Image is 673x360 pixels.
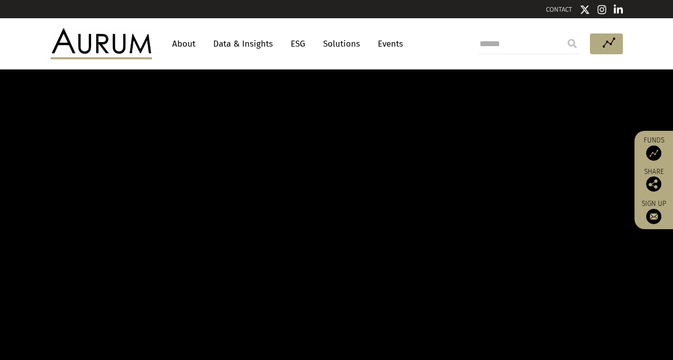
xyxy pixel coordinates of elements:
a: Solutions [318,34,365,53]
input: Submit [562,33,582,54]
a: Events [373,34,403,53]
img: Access Funds [646,146,661,161]
a: About [167,34,201,53]
a: Sign up [640,199,668,224]
a: Data & Insights [208,34,278,53]
a: ESG [286,34,310,53]
img: Sign up to our newsletter [646,209,661,224]
img: Linkedin icon [614,5,623,15]
a: Funds [640,136,668,161]
img: Instagram icon [598,5,607,15]
img: Twitter icon [580,5,590,15]
img: Share this post [646,176,661,192]
a: CONTACT [546,6,572,13]
img: Aurum [51,28,152,59]
div: Share [640,168,668,192]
